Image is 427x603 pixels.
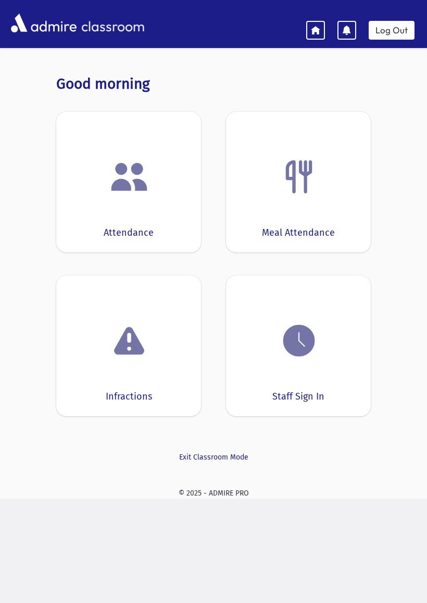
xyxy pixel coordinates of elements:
div: Attendance [104,226,154,240]
img: users.png [109,157,149,197]
div: Infractions [106,390,152,404]
h3: Good morning [56,75,371,93]
img: Fork.png [279,157,319,197]
img: clock.png [279,321,319,360]
a: Exit Classroom Mode [56,452,371,463]
div: © 2025 - ADMIRE PRO [8,488,419,499]
a: Log Out [369,21,415,40]
img: AdmirePro [8,11,79,35]
div: Staff Sign In [272,390,324,404]
div: Meal Attendance [262,226,335,240]
span: classroom [79,9,145,37]
img: exclamation.png [109,323,149,363]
